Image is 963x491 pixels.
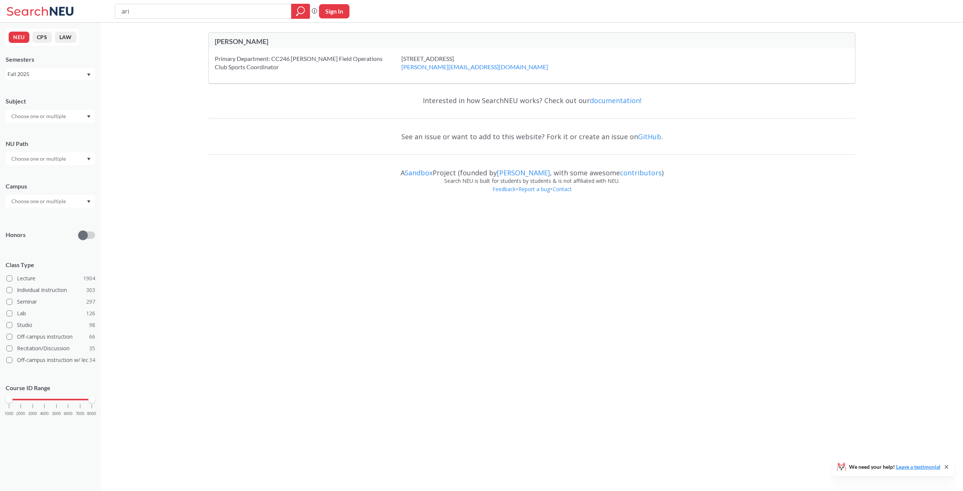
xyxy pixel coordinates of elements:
[620,168,662,177] a: contributors
[296,6,305,17] svg: magnifying glass
[208,162,855,177] div: A Project (founded by , with some awesome )
[89,344,95,353] span: 35
[89,356,95,364] span: 34
[6,320,95,330] label: Studio
[401,63,548,70] a: [PERSON_NAME][EMAIL_ADDRESS][DOMAIN_NAME]
[401,55,567,71] div: [STREET_ADDRESS]
[86,286,95,294] span: 303
[208,90,855,111] div: Interested in how SearchNEU works? Check out our
[87,115,91,118] svg: Dropdown arrow
[9,32,29,43] button: NEU
[86,298,95,306] span: 297
[86,309,95,318] span: 126
[291,4,310,19] div: magnifying glass
[552,185,572,193] a: Contact
[5,412,14,416] span: 1000
[64,412,73,416] span: 6000
[6,274,95,283] label: Lecture
[849,464,940,470] span: We need your help!
[215,37,532,46] div: [PERSON_NAME]
[638,132,661,141] a: GitHub
[208,177,855,185] div: Search NEU is built for students by students & is not affiliated with NEU.
[319,4,349,18] button: Sign In
[40,412,49,416] span: 4000
[6,261,95,269] span: Class Type
[52,412,61,416] span: 5000
[208,126,855,147] div: See an issue or want to add to this website? Fork it or create an issue on .
[8,154,71,163] input: Choose one or multiple
[405,168,433,177] a: Sandbox
[6,384,95,392] p: Course ID Range
[87,158,91,161] svg: Dropdown arrow
[8,197,71,206] input: Choose one or multiple
[6,309,95,318] label: Lab
[121,5,286,18] input: Class, professor, course number, "phrase"
[6,140,95,148] div: NU Path
[8,70,86,78] div: Fall 2025
[208,185,855,205] div: • •
[76,412,85,416] span: 7000
[89,321,95,329] span: 98
[87,73,91,76] svg: Dropdown arrow
[6,297,95,307] label: Seminar
[6,97,95,105] div: Subject
[896,464,940,470] a: Leave a testimonial
[32,32,52,43] button: CPS
[8,112,71,121] input: Choose one or multiple
[590,96,641,105] a: documentation!
[16,412,25,416] span: 2000
[28,412,37,416] span: 3000
[6,182,95,190] div: Campus
[518,185,550,193] a: Report a bug
[6,152,95,165] div: Dropdown arrow
[6,285,95,295] label: Individual Instruction
[6,332,95,342] label: Off-campus instruction
[87,412,96,416] span: 8000
[55,32,76,43] button: LAW
[87,200,91,203] svg: Dropdown arrow
[215,55,401,71] div: Primary Department: CC246 [PERSON_NAME] Field Operations Club Sports Coordinator
[6,355,95,365] label: Off-campus instruction w/ lec
[492,185,516,193] a: Feedback
[83,274,95,283] span: 1904
[6,68,95,80] div: Fall 2025Dropdown arrow
[6,231,26,239] p: Honors
[6,344,95,353] label: Recitation/Discussion
[6,110,95,123] div: Dropdown arrow
[89,333,95,341] span: 66
[497,168,550,177] a: [PERSON_NAME]
[6,195,95,208] div: Dropdown arrow
[6,55,95,64] div: Semesters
